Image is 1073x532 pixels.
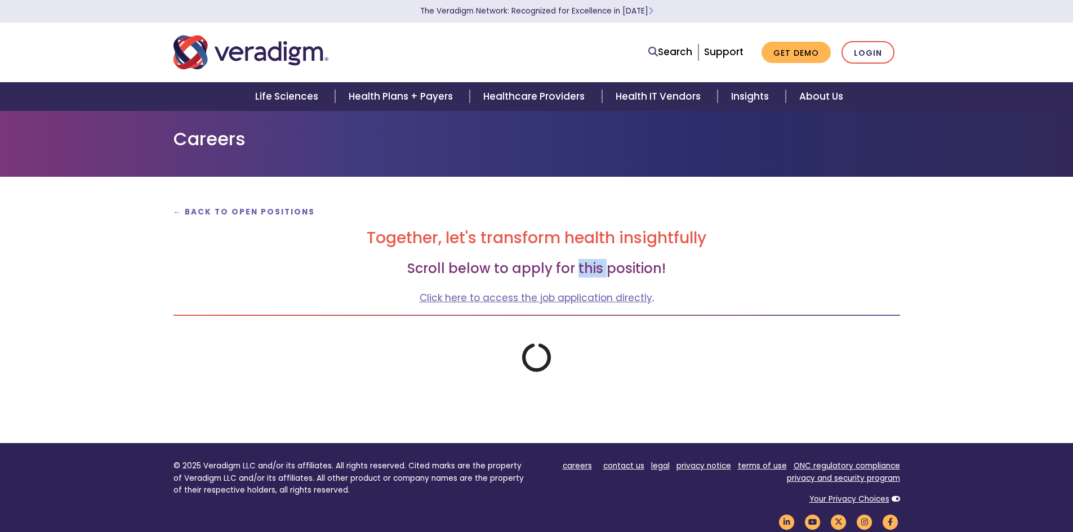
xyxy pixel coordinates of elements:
[173,229,900,248] h2: Together, let's transform health insightfully
[603,461,644,471] a: contact us
[794,461,900,471] a: ONC regulatory compliance
[704,45,743,59] a: Support
[777,516,796,527] a: Veradigm LinkedIn Link
[803,516,822,527] a: Veradigm YouTube Link
[335,82,470,111] a: Health Plans + Payers
[173,128,900,150] h1: Careers
[881,516,900,527] a: Veradigm Facebook Link
[829,516,848,527] a: Veradigm Twitter Link
[173,290,900,306] p: .
[762,42,831,64] a: Get Demo
[786,82,857,111] a: About Us
[173,460,528,497] p: © 2025 Veradigm LLC and/or its affiliates. All rights reserved. Cited marks are the property of V...
[842,41,894,64] a: Login
[651,461,670,471] a: legal
[242,82,335,111] a: Life Sciences
[420,6,653,16] a: The Veradigm Network: Recognized for Excellence in [DATE]Learn More
[648,6,653,16] span: Learn More
[602,82,718,111] a: Health IT Vendors
[809,494,889,504] a: Your Privacy Choices
[173,34,328,71] img: Veradigm logo
[676,461,731,471] a: privacy notice
[738,461,787,471] a: terms of use
[470,82,602,111] a: Healthcare Providers
[648,44,692,60] a: Search
[420,291,652,305] a: Click here to access the job application directly
[855,516,874,527] a: Veradigm Instagram Link
[718,82,786,111] a: Insights
[787,473,900,484] a: privacy and security program
[173,207,315,217] a: ← Back to Open Positions
[563,461,592,471] a: careers
[173,261,900,277] h3: Scroll below to apply for this position!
